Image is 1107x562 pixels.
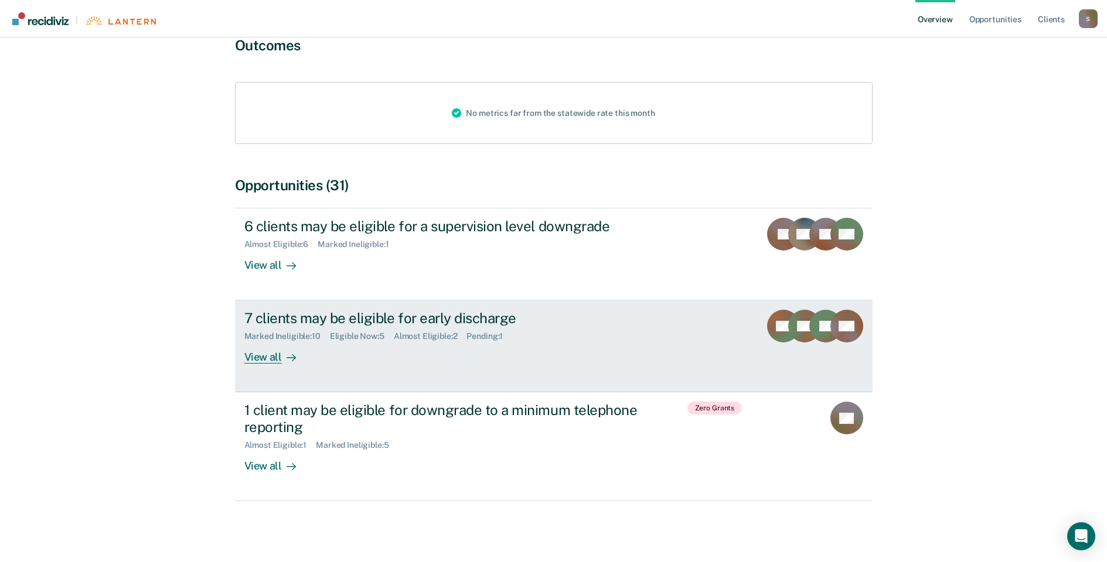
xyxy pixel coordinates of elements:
div: View all [244,249,310,272]
span: Zero Grants [687,402,742,414]
a: 6 clients may be eligible for a supervision level downgradeAlmost Eligible:6Marked Ineligible:1Vi... [235,208,873,300]
div: Marked Ineligible : 1 [318,239,398,249]
div: Almost Eligible : 1 [244,440,316,450]
a: 7 clients may be eligible for early dischargeMarked Ineligible:10Eligible Now:5Almost Eligible:2P... [235,300,873,392]
div: Almost Eligible : 6 [244,239,318,249]
div: 6 clients may be eligible for a supervision level downgrade [244,218,656,235]
div: S [1079,9,1098,28]
span: | [69,15,85,25]
div: No metrics far from the statewide rate this month [442,83,664,143]
div: 1 client may be eligible for downgrade to a minimum telephone reporting [244,402,656,436]
img: Recidiviz [12,12,69,25]
div: Eligible Now : 5 [330,331,394,341]
div: Marked Ineligible : 5 [316,440,398,450]
a: 1 client may be eligible for downgrade to a minimum telephone reportingAlmost Eligible:1Marked In... [235,392,873,501]
div: Opportunities (31) [235,177,873,194]
div: Marked Ineligible : 10 [244,331,330,341]
div: Almost Eligible : 2 [394,331,467,341]
div: View all [244,341,310,364]
div: Outcomes [235,37,873,54]
div: Pending : 1 [466,331,512,341]
img: Lantern [85,16,156,25]
div: View all [244,450,310,473]
div: 7 clients may be eligible for early discharge [244,310,656,327]
div: Open Intercom Messenger [1067,522,1095,550]
button: Profile dropdown button [1079,9,1098,28]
